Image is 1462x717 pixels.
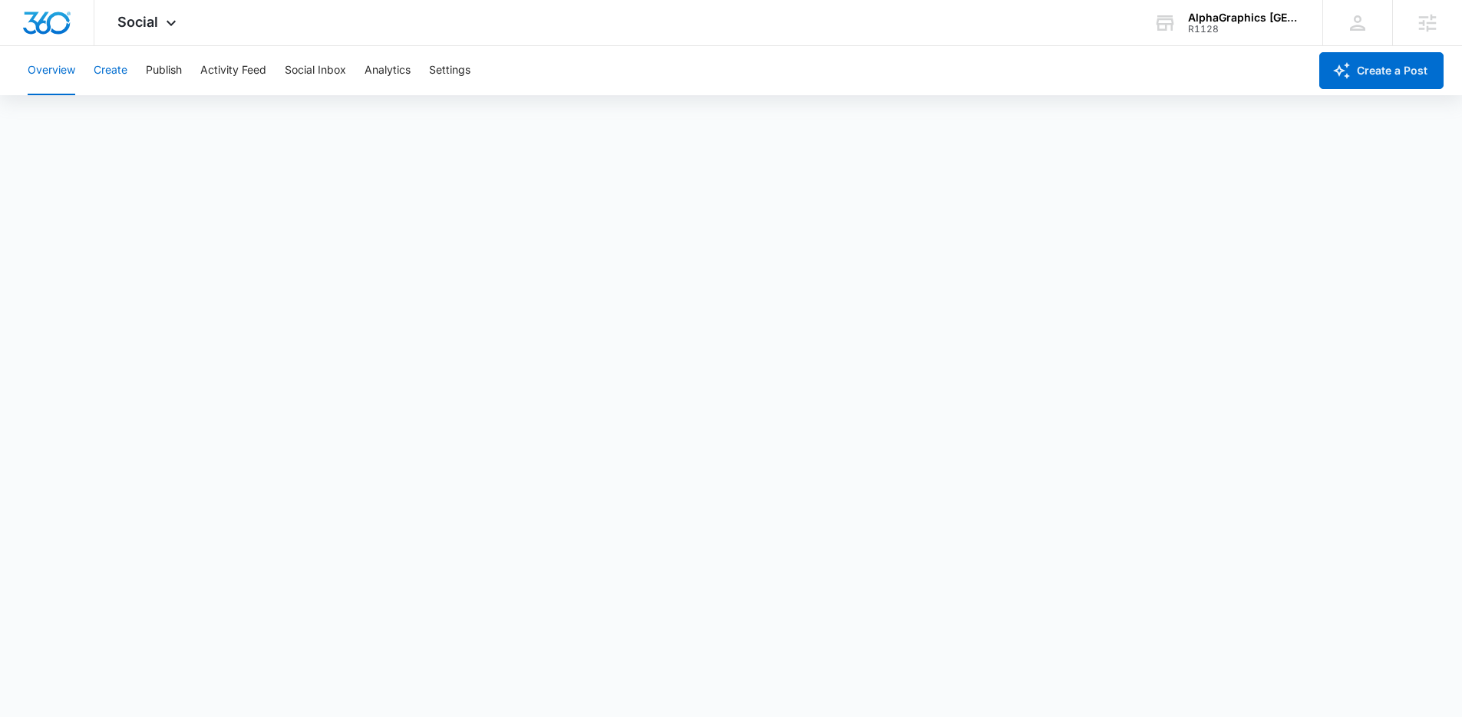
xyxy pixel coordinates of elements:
button: Social Inbox [285,46,346,95]
button: Publish [146,46,182,95]
button: Analytics [365,46,411,95]
button: Overview [28,46,75,95]
button: Create a Post [1319,52,1444,89]
button: Create [94,46,127,95]
button: Activity Feed [200,46,266,95]
span: Social [117,14,158,30]
div: account name [1188,12,1300,24]
div: account id [1188,24,1300,35]
button: Settings [429,46,470,95]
